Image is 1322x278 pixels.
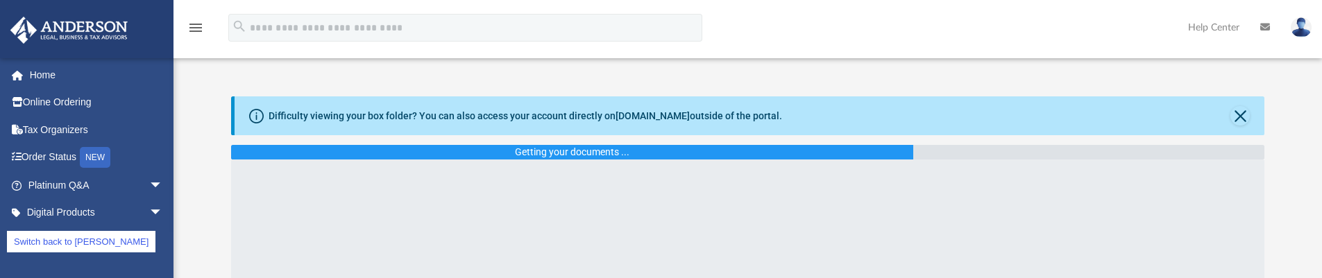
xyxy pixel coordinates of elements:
[10,89,184,116] a: Online Ordering
[10,61,184,89] a: Home
[10,171,184,199] a: Platinum Q&Aarrow_drop_down
[7,231,155,252] a: Switch back to [PERSON_NAME]
[269,109,782,123] div: Difficulty viewing your box folder? You can also access your account directly on outside of the p...
[1291,17,1312,37] img: User Pic
[616,110,690,121] a: [DOMAIN_NAME]
[232,19,247,34] i: search
[80,147,110,168] div: NEW
[149,199,177,227] span: arrow_drop_down
[10,199,184,227] a: Digital Productsarrow_drop_down
[10,116,184,144] a: Tax Organizers
[187,26,204,36] a: menu
[515,145,629,159] div: Getting your documents ...
[149,171,177,200] span: arrow_drop_down
[187,19,204,36] i: menu
[10,226,184,254] a: My Entitiesarrow_drop_down
[6,17,132,44] img: Anderson Advisors Platinum Portal
[1230,106,1250,125] button: Close
[149,226,177,254] span: arrow_drop_down
[10,144,184,172] a: Order StatusNEW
